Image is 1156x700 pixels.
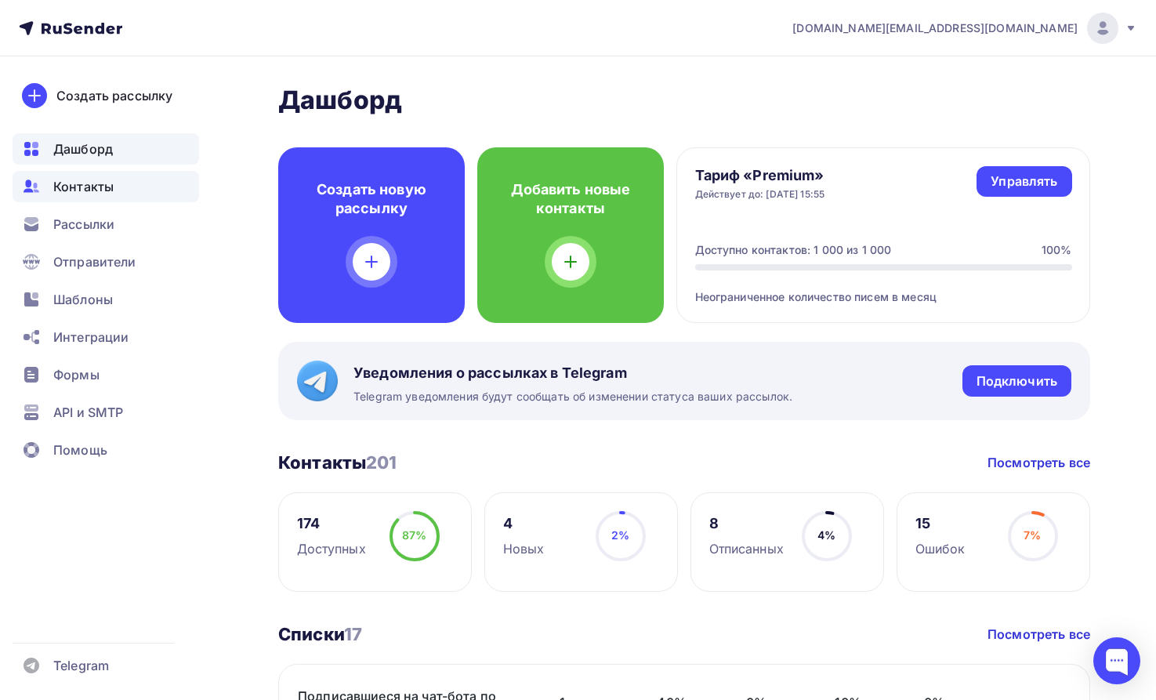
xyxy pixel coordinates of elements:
span: Контакты [53,177,114,196]
span: 87% [402,528,426,542]
h4: Тариф «Premium» [695,166,825,185]
div: Действует до: [DATE] 15:55 [695,188,825,201]
div: Отписанных [709,539,784,558]
a: Посмотреть все [987,625,1090,644]
h4: Создать новую рассылку [303,180,440,218]
h3: Списки [278,623,362,645]
span: 2% [611,528,629,542]
div: Доступных [297,539,366,558]
div: Ошибок [915,539,966,558]
div: Подключить [977,372,1057,390]
div: Неограниченное количество писем в месяц [695,270,1072,305]
div: Новых [503,539,545,558]
span: Шаблоны [53,290,113,309]
span: Telegram уведомления будут сообщать об изменении статуса ваших рассылок. [353,389,792,404]
span: 17 [344,624,362,644]
div: 8 [709,514,784,533]
span: Помощь [53,441,107,459]
div: Управлять [991,172,1057,190]
span: 201 [366,452,397,473]
div: 15 [915,514,966,533]
div: 174 [297,514,366,533]
span: Дашборд [53,140,113,158]
a: [DOMAIN_NAME][EMAIL_ADDRESS][DOMAIN_NAME] [792,13,1137,44]
span: 4% [817,528,835,542]
span: Рассылки [53,215,114,234]
h4: Добавить новые контакты [502,180,639,218]
div: 100% [1042,242,1072,258]
span: Формы [53,365,100,384]
div: Создать рассылку [56,86,172,105]
span: Отправители [53,252,136,271]
div: Доступно контактов: 1 000 из 1 000 [695,242,892,258]
a: Контакты [13,171,199,202]
h3: Контакты [278,452,397,473]
span: [DOMAIN_NAME][EMAIL_ADDRESS][DOMAIN_NAME] [792,20,1078,36]
a: Отправители [13,246,199,277]
span: Telegram [53,656,109,675]
a: Формы [13,359,199,390]
span: API и SMTP [53,403,123,422]
a: Дашборд [13,133,199,165]
a: Посмотреть все [987,453,1090,472]
span: Уведомления о рассылках в Telegram [353,364,792,383]
a: Рассылки [13,209,199,240]
span: Интеграции [53,328,129,346]
span: 7% [1024,528,1041,542]
a: Шаблоны [13,284,199,315]
div: 4 [503,514,545,533]
h2: Дашборд [278,85,1090,116]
